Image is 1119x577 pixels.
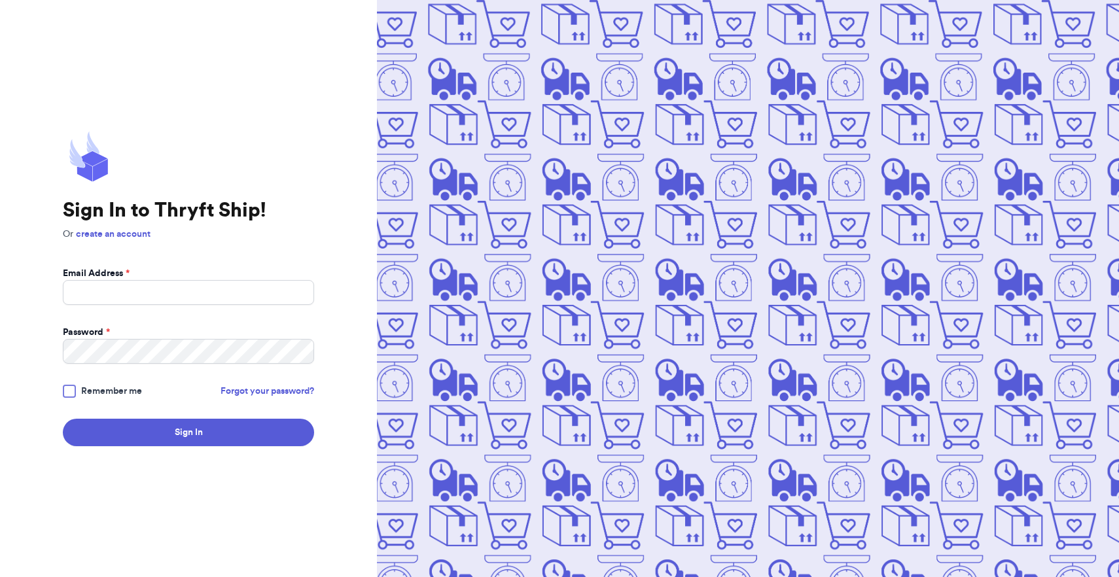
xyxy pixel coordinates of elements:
label: Email Address [63,267,130,280]
button: Sign In [63,419,314,446]
a: Forgot your password? [221,385,314,398]
p: Or [63,228,314,241]
h1: Sign In to Thryft Ship! [63,199,314,222]
a: create an account [76,230,151,239]
span: Remember me [81,385,142,398]
label: Password [63,326,110,339]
